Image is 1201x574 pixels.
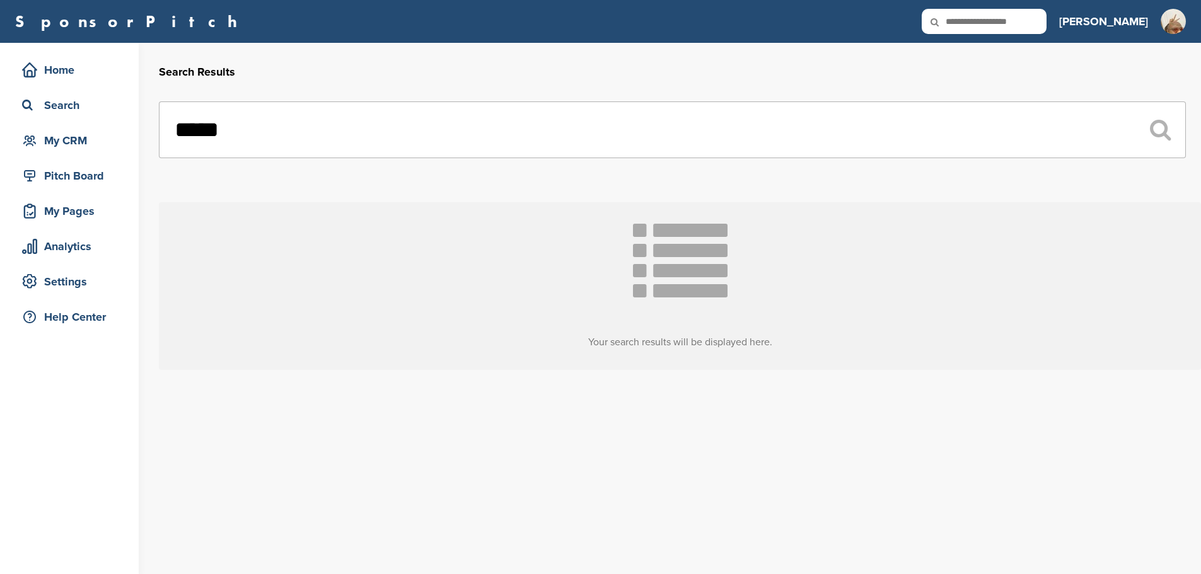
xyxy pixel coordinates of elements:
div: Home [19,59,126,81]
a: Help Center [13,302,126,331]
div: Analytics [19,235,126,258]
a: Search [13,91,126,120]
h3: [PERSON_NAME] [1059,13,1148,30]
div: My Pages [19,200,126,222]
a: SponsorPitch [15,13,245,30]
div: My CRM [19,129,126,152]
a: My Pages [13,197,126,226]
a: Home [13,55,126,84]
h2: Search Results [159,64,1186,81]
a: Analytics [13,232,126,261]
h3: Your search results will be displayed here. [159,335,1201,350]
div: Pitch Board [19,164,126,187]
a: Settings [13,267,126,296]
a: Pitch Board [13,161,126,190]
a: [PERSON_NAME] [1059,8,1148,35]
a: My CRM [13,126,126,155]
div: Settings [19,270,126,293]
div: Help Center [19,306,126,328]
div: Search [19,94,126,117]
